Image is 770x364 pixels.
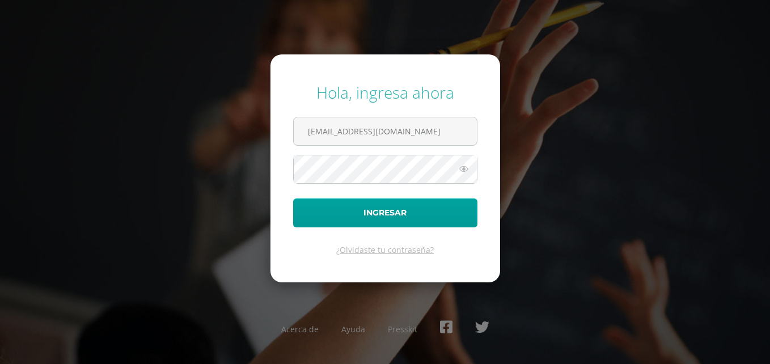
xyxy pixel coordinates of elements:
[293,82,477,103] div: Hola, ingresa ahora
[341,324,365,335] a: Ayuda
[294,117,477,145] input: Correo electrónico o usuario
[388,324,417,335] a: Presskit
[293,198,477,227] button: Ingresar
[336,244,434,255] a: ¿Olvidaste tu contraseña?
[281,324,319,335] a: Acerca de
